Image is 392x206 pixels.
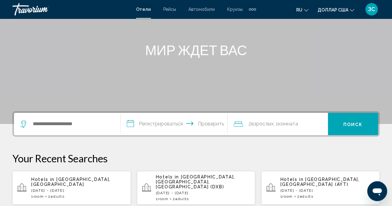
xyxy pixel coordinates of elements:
[297,194,314,199] span: 2
[261,171,380,205] button: Hotels in [GEOGRAPHIC_DATA], [GEOGRAPHIC_DATA] (AYT)[DATE] - [DATE]1Room2Adults
[227,7,243,12] a: Круизы
[249,4,256,14] button: Дополнительные элементы навигации
[31,194,44,199] span: 1
[158,197,168,201] span: Room
[363,3,380,16] button: Меню пользователя
[137,171,255,205] button: Hotels in [GEOGRAPHIC_DATA], [GEOGRAPHIC_DATA], [GEOGRAPHIC_DATA] (DXB)[DATE] - [DATE]1Room2Adults
[156,174,179,179] span: Hotels in
[280,188,375,193] p: [DATE] - [DATE]
[280,177,359,187] span: [GEOGRAPHIC_DATA], [GEOGRAPHIC_DATA] (AYT)
[280,194,293,199] span: 1
[145,42,247,58] font: МИР ЖДЕТ ВАС
[12,171,131,205] button: Hotels in [GEOGRAPHIC_DATA], [GEOGRAPHIC_DATA][DATE] - [DATE]1Room2Adults
[278,121,298,127] font: комната
[274,121,278,127] font: , 1
[48,194,64,199] span: 2
[328,113,378,135] button: Поиск
[156,191,250,195] p: [DATE] - [DATE]
[14,113,378,135] div: Виджет поиска
[121,113,227,135] button: Даты заезда и выезда
[51,194,64,199] span: Adults
[282,194,293,199] span: Room
[227,113,328,135] button: Путешественники: 2 взрослых, 0 детей
[296,7,302,12] font: ru
[31,177,55,182] span: Hotels in
[136,7,151,12] a: Отели
[156,197,168,201] span: 1
[318,5,354,14] button: Изменить валюту
[173,197,189,201] span: 2
[31,188,126,193] p: [DATE] - [DATE]
[188,7,215,12] a: Автомобили
[296,5,308,14] button: Изменить язык
[280,177,303,182] span: Hotels in
[343,122,363,127] font: Поиск
[318,7,348,12] font: доллар США
[251,121,274,127] font: взрослых
[368,6,375,12] font: ЗС
[163,7,176,12] a: Рейсы
[12,3,130,15] a: Травориум
[175,197,189,201] span: Adults
[33,194,44,199] span: Room
[12,152,380,164] p: Your Recent Searches
[367,181,387,201] iframe: Кнопка запуска окна обмена сообщениями
[300,194,313,199] span: Adults
[156,174,235,189] span: [GEOGRAPHIC_DATA], [GEOGRAPHIC_DATA], [GEOGRAPHIC_DATA] (DXB)
[249,121,251,127] font: 2
[31,177,111,187] span: [GEOGRAPHIC_DATA], [GEOGRAPHIC_DATA]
